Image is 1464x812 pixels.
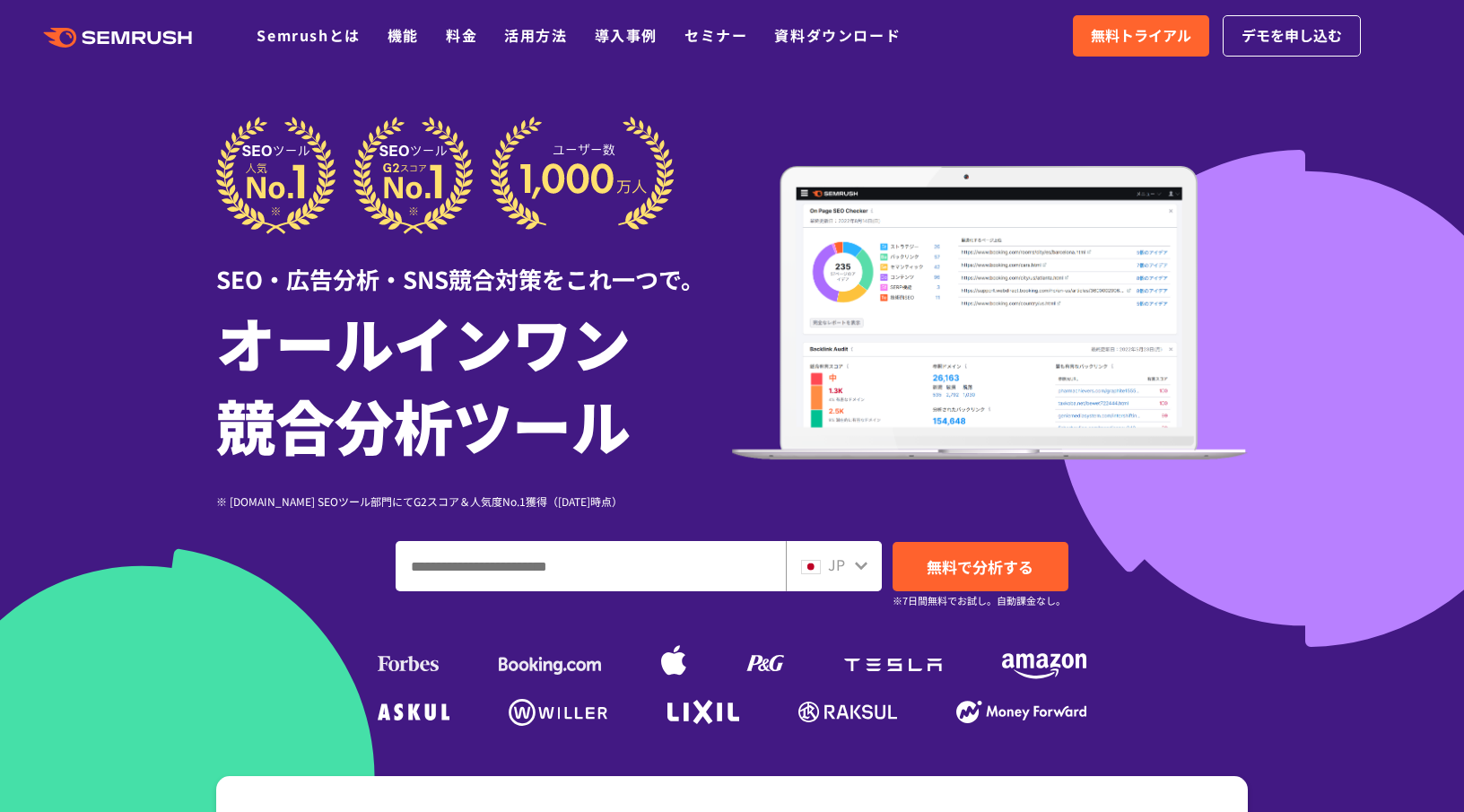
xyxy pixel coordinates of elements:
h1: オールインワン 競合分析ツール [216,301,732,466]
a: Semrushとは [257,24,360,46]
a: 無料トライアル [1073,15,1209,57]
input: ドメイン、キーワードまたはURLを入力してください [396,542,785,590]
span: 無料トライアル [1091,24,1191,48]
a: 導入事例 [595,24,658,46]
a: 無料で分析する [893,542,1068,591]
a: 資料ダウンロード [774,24,901,46]
a: 料金 [446,24,477,46]
a: セミナー [684,24,747,46]
span: デモを申し込む [1242,24,1342,48]
div: ※ [DOMAIN_NAME] SEOツール部門にてG2スコア＆人気度No.1獲得（[DATE]時点） [216,493,732,510]
div: SEO・広告分析・SNS競合対策をこれ一つで。 [216,234,732,296]
a: 活用方法 [504,24,567,46]
a: デモを申し込む [1223,15,1361,57]
span: 無料で分析する [927,555,1033,578]
small: ※7日間無料でお試し。自動課金なし。 [893,592,1066,609]
a: 機能 [388,24,419,46]
span: JP [828,554,845,575]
